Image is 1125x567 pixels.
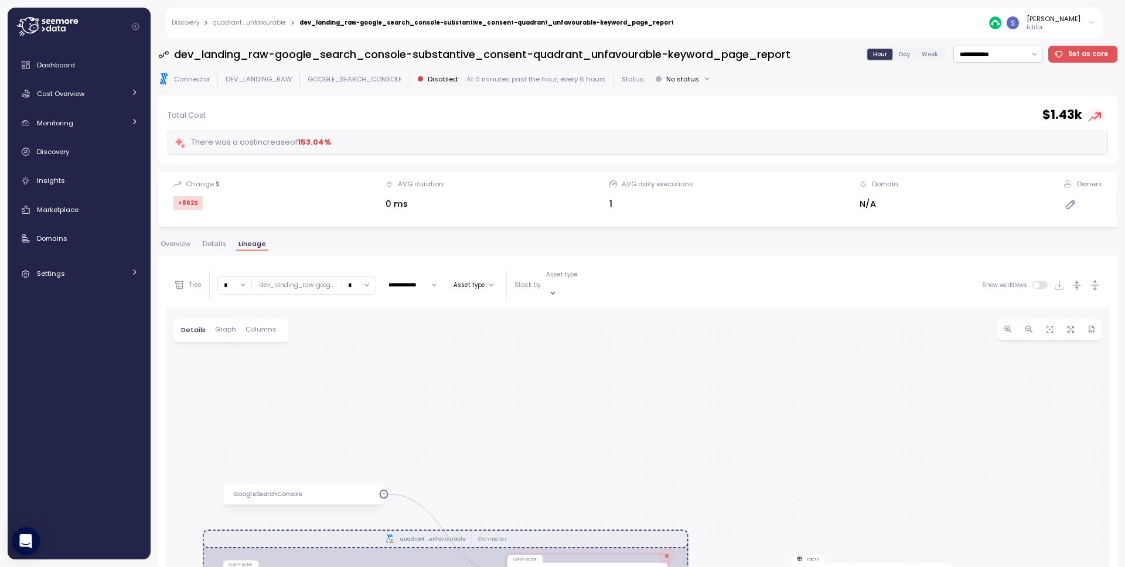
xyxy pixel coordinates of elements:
[873,50,887,59] span: Hour
[1042,107,1082,124] h2: $ 1.43k
[174,47,790,62] h3: dev_landing_raw-google_search_console-substantive_consent-quadrant_unfavourable-keyword_page_report
[1007,16,1019,29] img: ACg8ocLCy7HMj59gwelRyEldAl2GQfy23E10ipDNf0SDYCnD3y85RA=s96-c
[899,50,911,59] span: Day
[449,278,499,292] button: Asset type
[37,89,84,98] span: Cost Overview
[12,111,146,135] a: Monitoring
[666,74,699,84] div: No status
[173,196,203,210] div: +862 $
[298,136,331,148] div: 153.04 %
[174,136,331,149] div: There was a cost increase of
[172,20,199,26] a: Discovery
[299,20,674,26] div: dev_landing_raw-google_search_console-substantive_consent-quadrant_unfavourable-keyword_page_report
[12,82,146,105] a: Cost Overview
[215,326,236,333] span: Graph
[1027,23,1080,32] p: Editor
[398,179,444,189] div: AVG duration
[291,19,295,27] div: >
[386,197,444,211] div: 0 ms
[213,20,286,26] a: quadrant_unfavourable
[12,198,146,221] a: Marketplace
[1027,14,1080,23] div: [PERSON_NAME]
[204,19,208,27] div: >
[478,535,506,542] p: Connector
[922,50,938,59] span: Week
[1068,46,1108,62] span: Set as core
[37,234,67,243] span: Domains
[1048,46,1118,63] button: Set as core
[186,179,220,189] div: Change $
[514,281,541,289] p: Stack by:
[233,489,302,498] p: GoogleSearchConsole
[161,241,190,247] span: Overview
[622,179,693,189] div: AVG daily executions
[168,110,206,121] p: Total Cost
[872,179,898,189] div: Domain
[226,74,292,84] p: DEV_LANDING_RAW
[12,140,146,163] a: Discovery
[400,535,466,542] div: quadrant_unfavourable
[609,197,693,211] div: 1
[238,241,266,247] span: Lineage
[12,53,146,77] a: Dashboard
[12,262,146,285] a: Settings
[650,70,715,87] button: No status
[989,16,1001,29] img: 687cba7b7af778e9efcde14e.PNG
[189,281,202,289] p: Tree
[203,241,226,247] span: Details
[622,74,645,84] p: Status:
[260,281,334,289] div: dev_landing_raw-goog ...
[806,555,819,562] p: Table
[546,271,578,279] p: Asset type
[37,176,65,185] span: Insights
[181,327,206,333] span: Details
[466,74,606,84] p: At 0 minutes past the hour, every 6 hours
[12,227,146,250] a: Domains
[128,22,143,31] button: Collapse navigation
[37,118,73,128] span: Monitoring
[37,147,69,156] span: Discovery
[982,281,1033,289] span: Show workflows
[37,205,79,214] span: Marketplace
[12,169,146,193] a: Insights
[1076,179,1102,189] div: Owners
[12,527,40,555] div: Open Intercom Messenger
[246,326,277,333] span: Columns
[37,269,65,278] span: Settings
[174,74,210,84] p: Connector
[513,555,537,562] p: Connector
[860,197,898,211] div: N/A
[428,74,459,84] p: Disabled :
[308,74,402,84] p: GOOGLE_SEARCH_CONSOLE
[37,60,75,70] span: Dashboard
